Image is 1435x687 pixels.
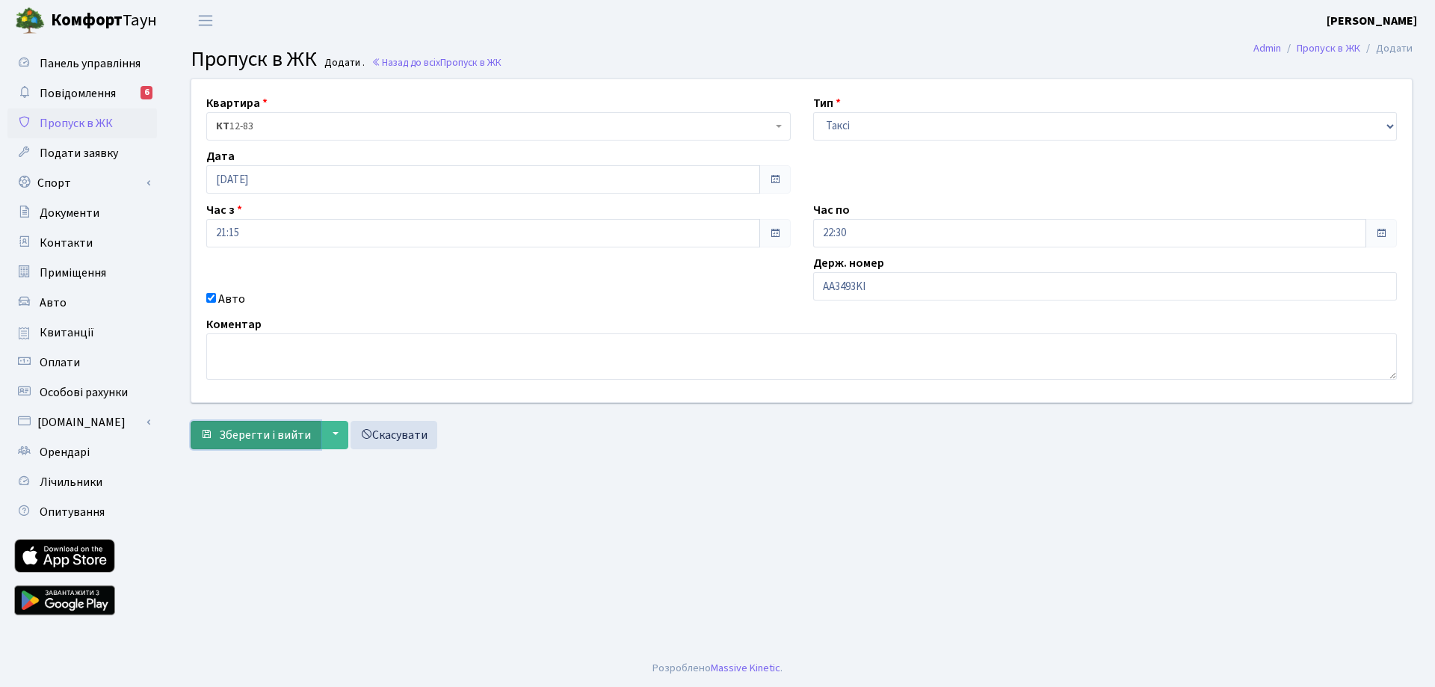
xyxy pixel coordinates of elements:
[813,272,1398,301] input: AA0001AA
[51,8,123,32] b: Комфорт
[7,78,157,108] a: Повідомлення6
[813,94,841,112] label: Тип
[40,85,116,102] span: Повідомлення
[206,94,268,112] label: Квартира
[40,265,106,281] span: Приміщення
[1360,40,1413,57] li: Додати
[216,119,229,134] b: КТ
[813,254,884,272] label: Держ. номер
[1327,12,1417,30] a: [PERSON_NAME]
[7,348,157,378] a: Оплати
[7,168,157,198] a: Спорт
[711,660,780,676] a: Massive Kinetic
[7,228,157,258] a: Контакти
[191,421,321,449] button: Зберегти і вийти
[813,201,850,219] label: Час по
[40,145,118,161] span: Подати заявку
[351,421,437,449] a: Скасувати
[1231,33,1435,64] nav: breadcrumb
[440,55,502,70] span: Пропуск в ЖК
[51,8,157,34] span: Таун
[141,86,152,99] div: 6
[40,354,80,371] span: Оплати
[1327,13,1417,29] b: [PERSON_NAME]
[652,660,783,677] div: Розроблено .
[15,6,45,36] img: logo.png
[1253,40,1281,56] a: Admin
[7,378,157,407] a: Особові рахунки
[187,8,224,33] button: Переключити навігацію
[40,384,128,401] span: Особові рахунки
[40,504,105,520] span: Опитування
[40,235,93,251] span: Контакти
[40,324,94,341] span: Квитанції
[7,288,157,318] a: Авто
[7,497,157,527] a: Опитування
[1297,40,1360,56] a: Пропуск в ЖК
[40,55,141,72] span: Панель управління
[7,437,157,467] a: Орендарі
[371,55,502,70] a: Назад до всіхПропуск в ЖК
[191,44,317,74] span: Пропуск в ЖК
[7,138,157,168] a: Подати заявку
[40,474,102,490] span: Лічильники
[40,295,67,311] span: Авто
[7,318,157,348] a: Квитанції
[40,205,99,221] span: Документи
[206,201,242,219] label: Час з
[321,57,365,70] small: Додати .
[7,49,157,78] a: Панель управління
[7,198,157,228] a: Документи
[40,115,113,132] span: Пропуск в ЖК
[7,108,157,138] a: Пропуск в ЖК
[40,444,90,460] span: Орендарі
[206,112,791,141] span: <b>КТ</b>&nbsp;&nbsp;&nbsp;&nbsp;12-83
[206,315,262,333] label: Коментар
[218,290,245,308] label: Авто
[7,467,157,497] a: Лічильники
[206,147,235,165] label: Дата
[7,258,157,288] a: Приміщення
[219,427,311,443] span: Зберегти і вийти
[216,119,772,134] span: <b>КТ</b>&nbsp;&nbsp;&nbsp;&nbsp;12-83
[7,407,157,437] a: [DOMAIN_NAME]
